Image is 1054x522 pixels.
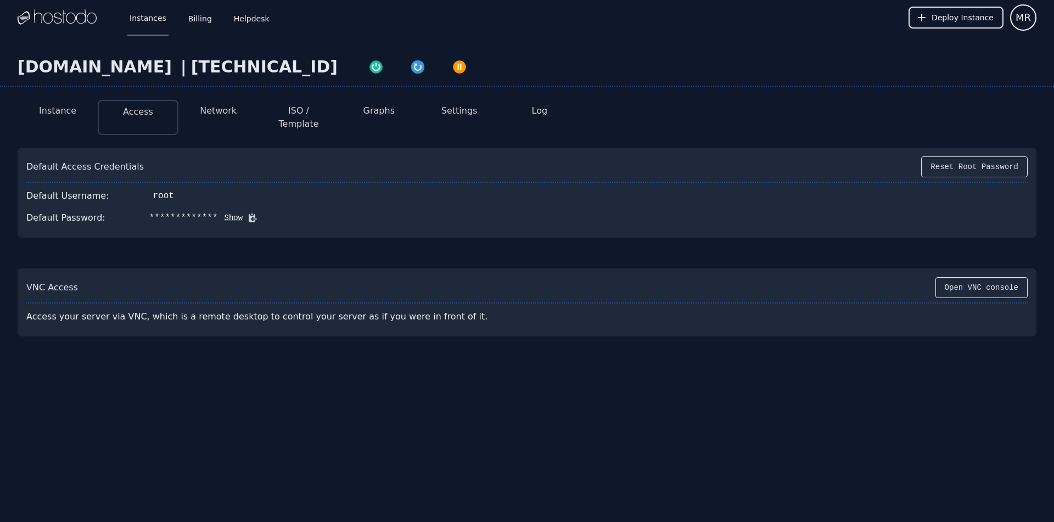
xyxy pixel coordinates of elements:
[18,57,176,77] div: [DOMAIN_NAME]
[200,104,237,117] button: Network
[441,104,478,117] button: Settings
[439,57,480,75] button: Power Off
[921,156,1028,177] button: Reset Root Password
[39,104,76,117] button: Instance
[153,189,174,203] div: root
[909,7,1003,29] button: Deploy Instance
[176,57,191,77] div: |
[26,211,105,224] div: Default Password:
[26,189,109,203] div: Default Username:
[26,306,518,328] div: Access your server via VNC, which is a remote desktop to control your server as if you were in fr...
[123,105,153,119] button: Access
[932,12,994,23] span: Deploy Instance
[1010,4,1036,31] button: User menu
[26,160,144,173] div: Default Access Credentials
[410,59,425,75] img: Restart
[26,281,78,294] div: VNC Access
[532,104,548,117] button: Log
[935,277,1028,298] button: Open VNC console
[267,104,330,131] button: ISO / Template
[452,59,467,75] img: Power Off
[355,57,397,75] button: Power On
[191,57,338,77] div: [TECHNICAL_ID]
[397,57,439,75] button: Restart
[218,212,243,223] button: Show
[368,59,384,75] img: Power On
[1016,10,1031,25] span: MR
[18,9,97,26] img: Logo
[363,104,395,117] button: Graphs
